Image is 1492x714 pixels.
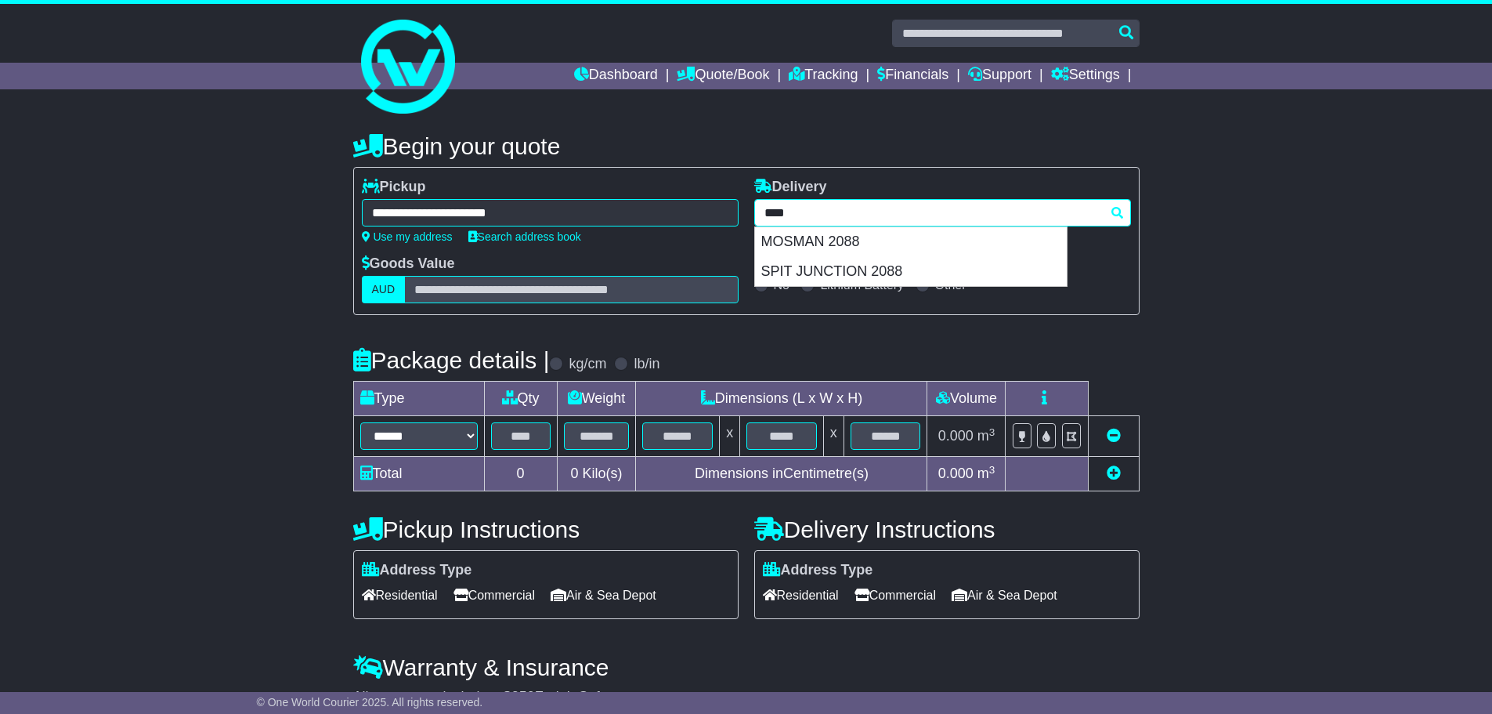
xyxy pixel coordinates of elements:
[569,356,606,373] label: kg/cm
[789,63,858,89] a: Tracking
[989,464,995,476] sup: 3
[353,654,1140,680] h4: Warranty & Insurance
[823,416,844,457] td: x
[952,583,1057,607] span: Air & Sea Depot
[754,516,1140,542] h4: Delivery Instructions
[989,426,995,438] sup: 3
[557,457,636,491] td: Kilo(s)
[353,382,484,416] td: Type
[636,382,927,416] td: Dimensions (L x W x H)
[453,583,535,607] span: Commercial
[977,466,995,481] span: m
[353,457,484,491] td: Total
[362,276,406,303] label: AUD
[1107,428,1121,444] a: Remove this item
[977,428,995,444] span: m
[353,516,739,542] h4: Pickup Instructions
[754,179,827,196] label: Delivery
[1051,63,1120,89] a: Settings
[938,428,974,444] span: 0.000
[353,689,1140,706] div: All our quotes include a $ FreightSafe warranty.
[854,583,936,607] span: Commercial
[484,457,557,491] td: 0
[362,256,455,273] label: Goods Value
[574,63,658,89] a: Dashboard
[557,382,636,416] td: Weight
[927,382,1006,416] td: Volume
[968,63,1031,89] a: Support
[938,466,974,481] span: 0.000
[877,63,948,89] a: Financials
[484,382,557,416] td: Qty
[511,689,535,705] span: 250
[362,562,472,579] label: Address Type
[257,696,483,709] span: © One World Courier 2025. All rights reserved.
[636,457,927,491] td: Dimensions in Centimetre(s)
[754,199,1131,227] typeahead: Please provide city
[755,227,1067,257] div: MOSMAN 2088
[551,583,656,607] span: Air & Sea Depot
[362,179,426,196] label: Pickup
[570,466,578,481] span: 0
[362,583,438,607] span: Residential
[677,63,769,89] a: Quote/Book
[353,347,550,373] h4: Package details |
[634,356,659,373] label: lb/in
[1107,466,1121,481] a: Add new item
[353,133,1140,159] h4: Begin your quote
[362,230,453,243] a: Use my address
[720,416,740,457] td: x
[468,230,581,243] a: Search address book
[763,562,873,579] label: Address Type
[755,257,1067,287] div: SPIT JUNCTION 2088
[763,583,839,607] span: Residential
